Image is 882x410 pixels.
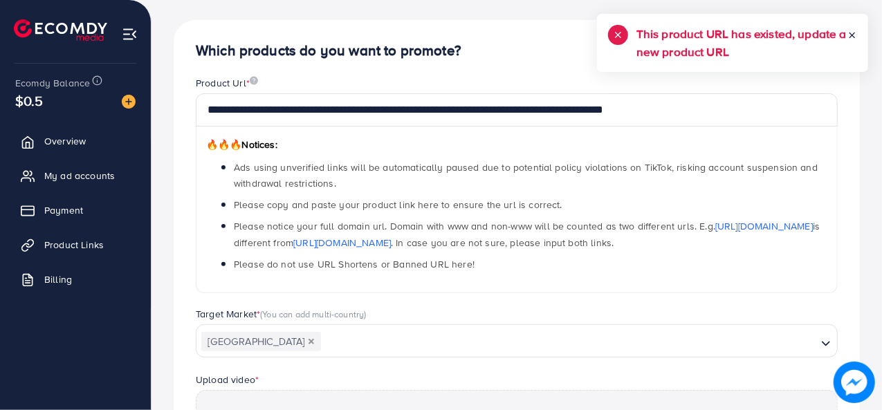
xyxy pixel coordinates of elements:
[122,26,138,42] img: menu
[10,231,140,259] a: Product Links
[260,308,366,320] span: (You can add multi-country)
[196,76,258,90] label: Product Url
[15,91,44,111] span: $0.5
[44,238,104,252] span: Product Links
[122,95,136,109] img: image
[196,373,259,386] label: Upload video
[322,331,816,353] input: Search for option
[196,324,838,357] div: Search for option
[196,42,838,59] h4: Which products do you want to promote?
[835,363,874,402] img: image
[44,272,72,286] span: Billing
[14,19,107,41] img: logo
[196,307,367,321] label: Target Market
[10,196,140,224] a: Payment
[15,76,90,90] span: Ecomdy Balance
[308,338,315,345] button: Deselect Pakistan
[10,162,140,189] a: My ad accounts
[201,332,321,351] span: [GEOGRAPHIC_DATA]
[44,169,115,183] span: My ad accounts
[10,127,140,155] a: Overview
[250,76,258,85] img: image
[293,236,391,250] a: [URL][DOMAIN_NAME]
[636,25,847,61] h5: This product URL has existed, update a new product URL
[234,219,820,249] span: Please notice your full domain url. Domain with www and non-www will be counted as two different ...
[206,138,241,151] span: 🔥🔥🔥
[234,257,475,271] span: Please do not use URL Shortens or Banned URL here!
[715,219,813,233] a: [URL][DOMAIN_NAME]
[234,160,818,190] span: Ads using unverified links will be automatically paused due to potential policy violations on Tik...
[206,138,277,151] span: Notices:
[44,203,83,217] span: Payment
[10,265,140,293] a: Billing
[234,198,562,212] span: Please copy and paste your product link here to ensure the url is correct.
[44,134,86,148] span: Overview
